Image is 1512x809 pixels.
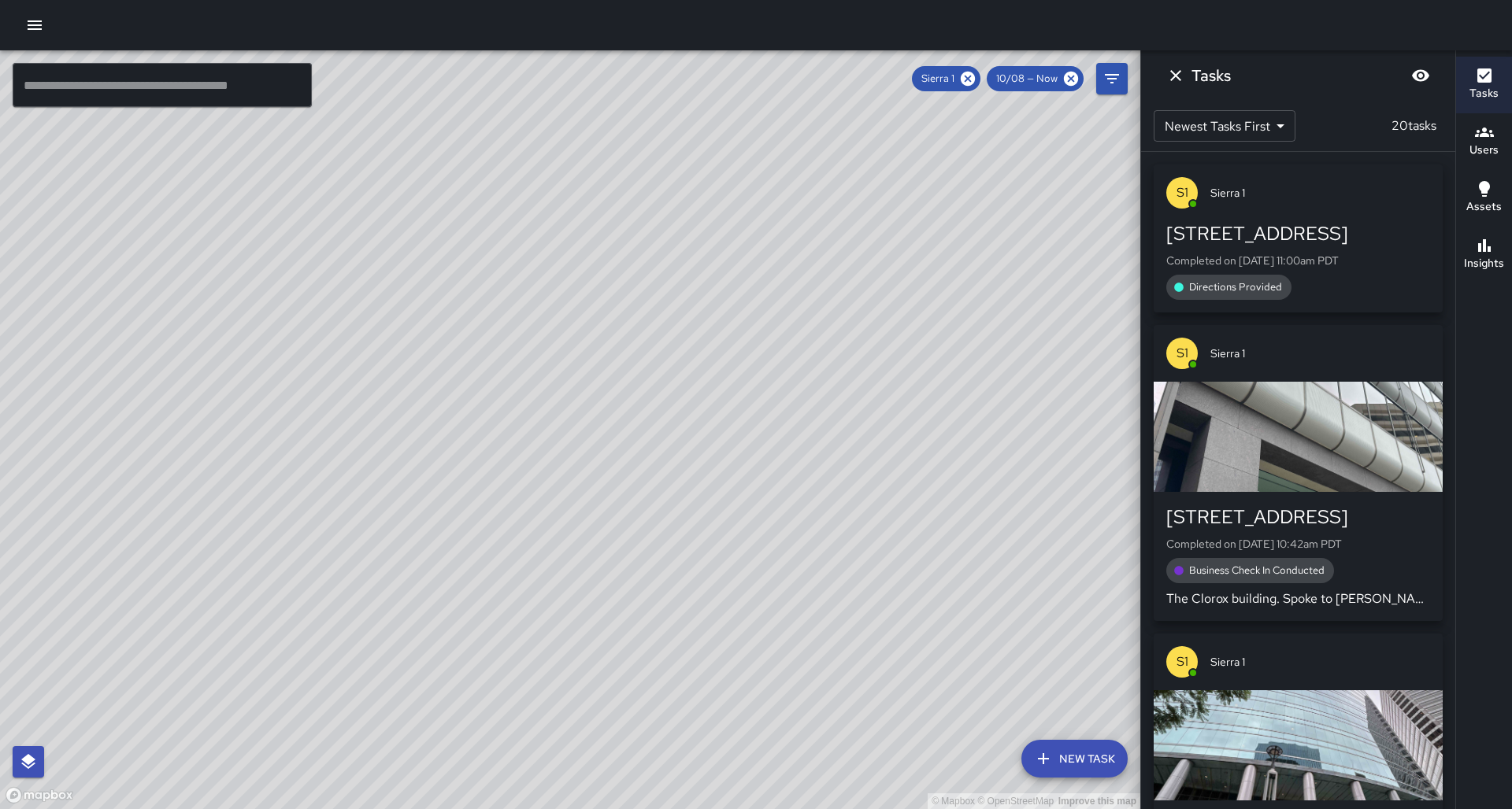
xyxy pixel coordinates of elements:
[1160,60,1191,91] button: Dismiss
[1469,85,1499,102] h6: Tasks
[1385,116,1443,135] p: 20 tasks
[1177,344,1188,363] p: S1
[1469,142,1499,159] h6: Users
[987,66,1084,91] div: 10/08 — Now
[1210,654,1430,670] span: Sierra 1
[1166,536,1430,552] p: Completed on [DATE] 10:42am PDT
[1180,563,1334,578] span: Business Check In Conducted
[912,71,964,87] span: Sierra 1
[987,71,1067,87] span: 10/08 — Now
[1456,57,1512,113] button: Tasks
[1466,198,1502,216] h6: Assets
[1456,227,1512,283] button: Insights
[1096,63,1128,94] button: Filters
[1464,255,1504,272] h6: Insights
[1177,652,1188,671] p: S1
[1177,183,1188,202] p: S1
[1456,170,1512,227] button: Assets
[912,66,980,91] div: Sierra 1
[1021,740,1128,778] button: New Task
[1166,221,1430,246] div: [STREET_ADDRESS]
[1154,164,1443,312] button: S1Sierra 1[STREET_ADDRESS]Completed on [DATE] 11:00am PDTDirections Provided
[1154,110,1295,142] div: Newest Tasks First
[1154,325,1443,621] button: S1Sierra 1[STREET_ADDRESS]Completed on [DATE] 10:42am PDTBusiness Check In ConductedThe Clorox bu...
[1456,113,1512,170] button: Users
[1210,345,1430,361] span: Sierra 1
[1166,589,1430,608] p: The Clorox building. Spoke to [PERSON_NAME]
[1166,253,1430,268] p: Completed on [DATE] 11:00am PDT
[1166,504,1430,530] div: [STREET_ADDRESS]
[1405,60,1436,91] button: Blur
[1180,279,1291,295] span: Directions Provided
[1210,185,1430,201] span: Sierra 1
[1191,63,1231,88] h6: Tasks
